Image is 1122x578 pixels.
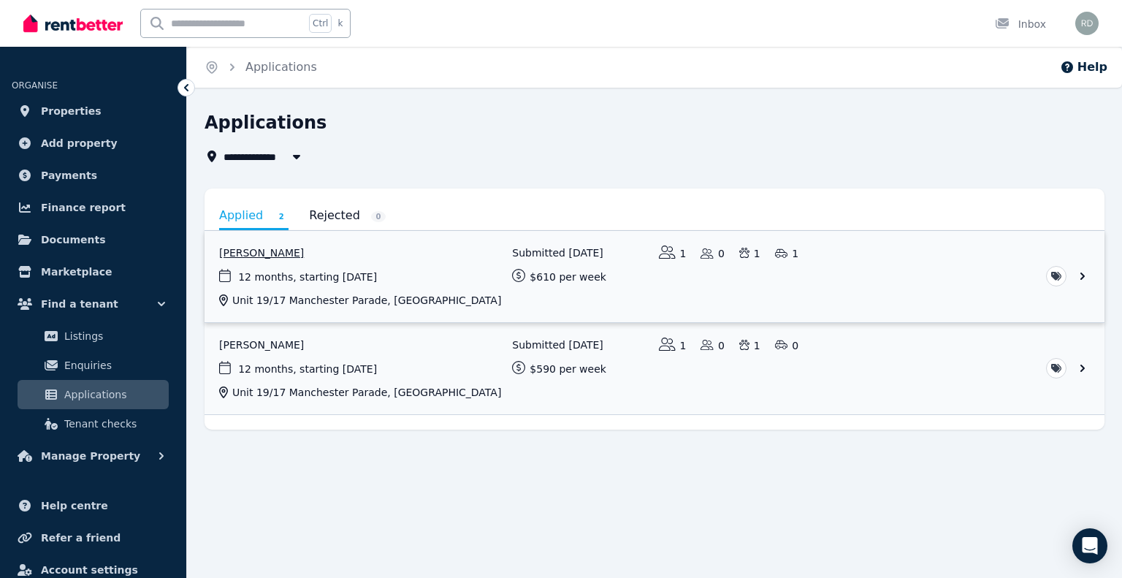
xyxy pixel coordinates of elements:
[1072,528,1107,563] div: Open Intercom Messenger
[205,111,327,134] h1: Applications
[205,323,1104,414] a: View application: Yunyi Long
[1060,58,1107,76] button: Help
[12,441,175,471] button: Manage Property
[205,231,1104,322] a: View application: Elnaz Khorami
[41,102,102,120] span: Properties
[274,211,289,222] span: 2
[12,523,175,552] a: Refer a friend
[12,80,58,91] span: ORGANISE
[18,380,169,409] a: Applications
[18,409,169,438] a: Tenant checks
[23,12,123,34] img: RentBetter
[64,415,163,433] span: Tenant checks
[309,14,332,33] span: Ctrl
[187,47,335,88] nav: Breadcrumb
[12,193,175,222] a: Finance report
[41,447,140,465] span: Manage Property
[41,199,126,216] span: Finance report
[309,203,386,228] a: Rejected
[41,263,112,281] span: Marketplace
[41,295,118,313] span: Find a tenant
[18,351,169,380] a: Enquiries
[1075,12,1099,35] img: Robert De Donatis
[12,491,175,520] a: Help centre
[41,529,121,547] span: Refer a friend
[245,60,317,74] a: Applications
[41,167,97,184] span: Payments
[41,497,108,514] span: Help centre
[41,134,118,152] span: Add property
[64,327,163,345] span: Listings
[12,161,175,190] a: Payments
[995,17,1046,31] div: Inbox
[219,203,289,230] a: Applied
[337,18,343,29] span: k
[64,386,163,403] span: Applications
[64,357,163,374] span: Enquiries
[41,231,106,248] span: Documents
[12,225,175,254] a: Documents
[12,96,175,126] a: Properties
[12,129,175,158] a: Add property
[12,289,175,319] button: Find a tenant
[371,211,386,222] span: 0
[18,322,169,351] a: Listings
[12,257,175,286] a: Marketplace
